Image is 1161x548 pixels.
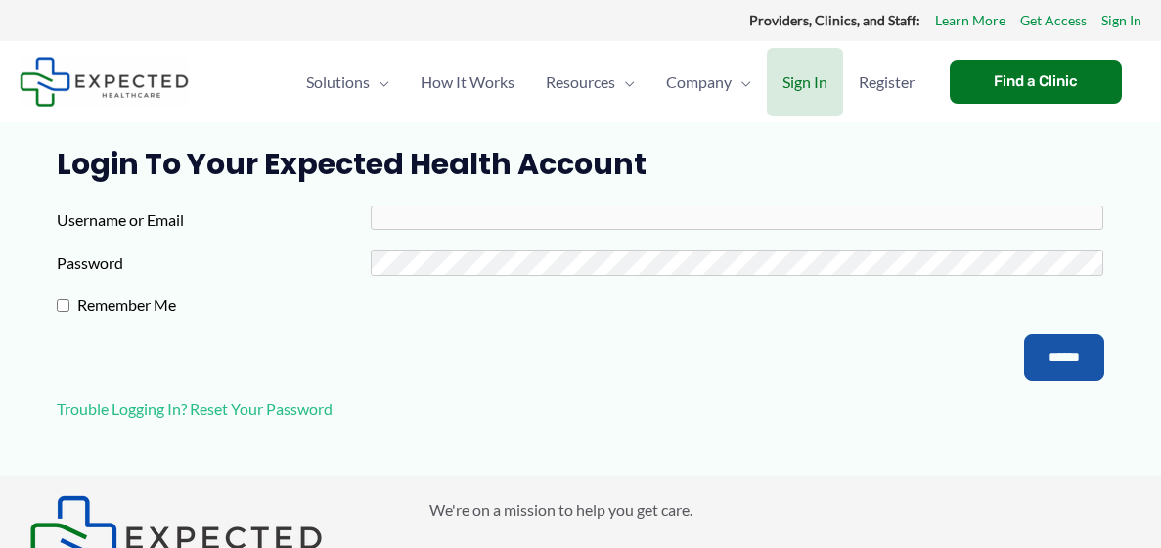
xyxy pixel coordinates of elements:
a: SolutionsMenu Toggle [290,48,405,116]
a: Sign In [1101,8,1141,33]
span: Register [859,48,915,116]
a: Trouble Logging In? Reset Your Password [57,399,333,418]
a: How It Works [405,48,530,116]
label: Password [57,249,371,278]
span: Menu Toggle [370,48,389,116]
span: Solutions [306,48,370,116]
span: Company [666,48,732,116]
nav: Primary Site Navigation [290,48,930,116]
p: We're on a mission to help you get care. [429,495,1132,525]
a: Get Access [1020,8,1087,33]
img: Expected Healthcare Logo - side, dark font, small [20,57,189,107]
span: Resources [546,48,615,116]
label: Remember Me [69,291,383,320]
a: Sign In [767,48,843,116]
a: Learn More [935,8,1005,33]
a: ResourcesMenu Toggle [530,48,650,116]
h1: Login to Your Expected Health Account [57,147,1103,182]
span: Menu Toggle [615,48,635,116]
a: Register [843,48,930,116]
a: Find a Clinic [950,60,1122,104]
span: Menu Toggle [732,48,751,116]
a: CompanyMenu Toggle [650,48,767,116]
label: Username or Email [57,205,371,235]
strong: Providers, Clinics, and Staff: [749,12,920,28]
span: Sign In [782,48,827,116]
span: How It Works [421,48,514,116]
